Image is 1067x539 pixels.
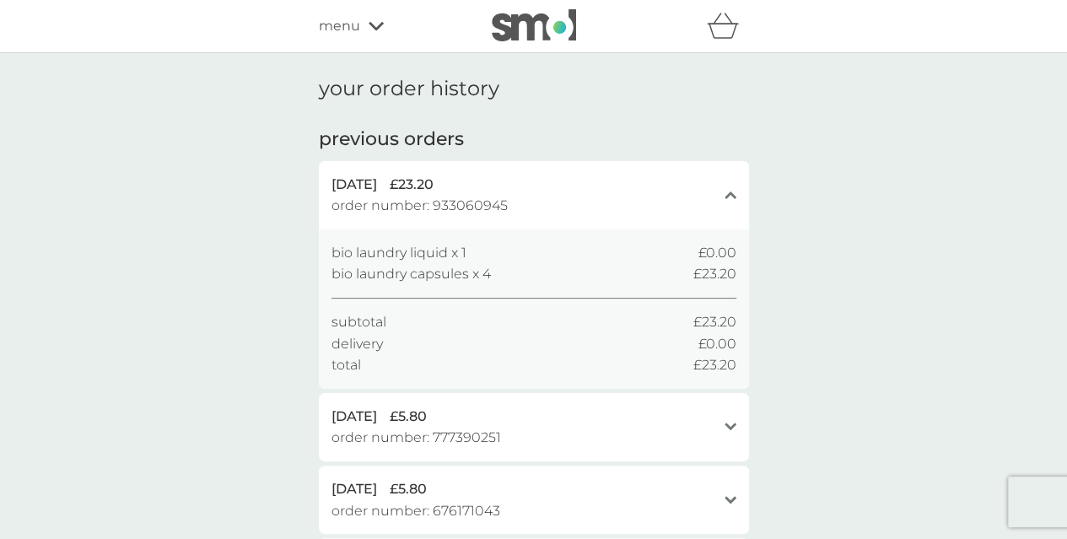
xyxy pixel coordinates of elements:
span: [DATE] [331,174,377,196]
h2: previous orders [319,127,464,153]
span: total [331,354,361,376]
span: £23.20 [693,354,736,376]
div: basket [707,9,749,43]
span: order number: 777390251 [331,427,501,449]
span: £23.20 [693,263,736,285]
span: delivery [331,333,383,355]
span: order number: 933060945 [331,195,508,217]
span: order number: 676171043 [331,500,500,522]
span: menu [319,15,360,37]
span: bio laundry capsules x 4 [331,263,491,285]
span: [DATE] [331,478,377,500]
span: £23.20 [693,311,736,333]
span: [DATE] [331,406,377,428]
h1: your order history [319,77,499,101]
span: £5.80 [390,406,427,428]
img: smol [492,9,576,41]
span: £0.00 [698,242,736,264]
span: bio laundry liquid x 1 [331,242,466,264]
span: £0.00 [698,333,736,355]
span: subtotal [331,311,386,333]
span: £5.80 [390,478,427,500]
span: £23.20 [390,174,434,196]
